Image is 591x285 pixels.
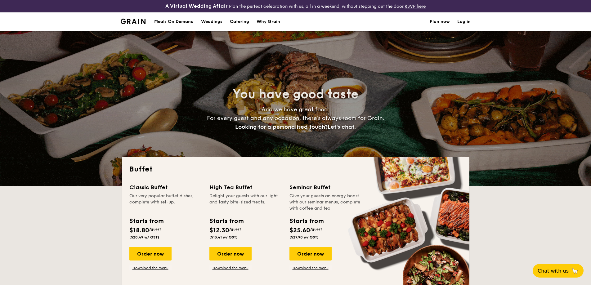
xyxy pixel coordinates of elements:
[154,12,194,31] div: Meals On Demand
[289,247,332,261] div: Order now
[571,267,579,274] span: 🦙
[289,183,362,192] div: Seminar Buffet
[197,12,226,31] a: Weddings
[129,216,163,226] div: Starts from
[129,247,172,261] div: Order now
[117,2,474,10] div: Plan the perfect celebration with us, all in a weekend, without stepping out the door.
[310,227,322,231] span: /guest
[405,4,426,9] a: RSVP here
[226,12,253,31] a: Catering
[289,227,310,234] span: $25.60
[209,183,282,192] div: High Tea Buffet
[457,12,471,31] a: Log in
[253,12,284,31] a: Why Grain
[289,193,362,212] div: Give your guests an energy boost with our seminar menus, complete with coffee and tea.
[230,12,249,31] h1: Catering
[150,12,197,31] a: Meals On Demand
[129,193,202,212] div: Our very popular buffet dishes, complete with set-up.
[201,12,222,31] div: Weddings
[129,265,172,270] a: Download the menu
[209,216,243,226] div: Starts from
[165,2,228,10] h4: A Virtual Wedding Affair
[209,265,252,270] a: Download the menu
[289,265,332,270] a: Download the menu
[538,268,569,274] span: Chat with us
[328,123,356,130] span: Let's chat.
[129,183,202,192] div: Classic Buffet
[121,19,146,24] img: Grain
[121,19,146,24] a: Logotype
[209,227,229,234] span: $12.30
[209,247,252,261] div: Order now
[430,12,450,31] a: Plan now
[257,12,280,31] div: Why Grain
[209,193,282,212] div: Delight your guests with our light and tasty bite-sized treats.
[289,216,323,226] div: Starts from
[207,106,384,130] span: And we have great food. For every guest and any occasion, there’s always room for Grain.
[209,235,238,239] span: ($13.41 w/ GST)
[233,87,358,102] span: You have good taste
[229,227,241,231] span: /guest
[129,235,159,239] span: ($20.49 w/ GST)
[289,235,319,239] span: ($27.90 w/ GST)
[149,227,161,231] span: /guest
[235,123,328,130] span: Looking for a personalised touch?
[129,164,462,174] h2: Buffet
[129,227,149,234] span: $18.80
[533,264,584,278] button: Chat with us🦙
